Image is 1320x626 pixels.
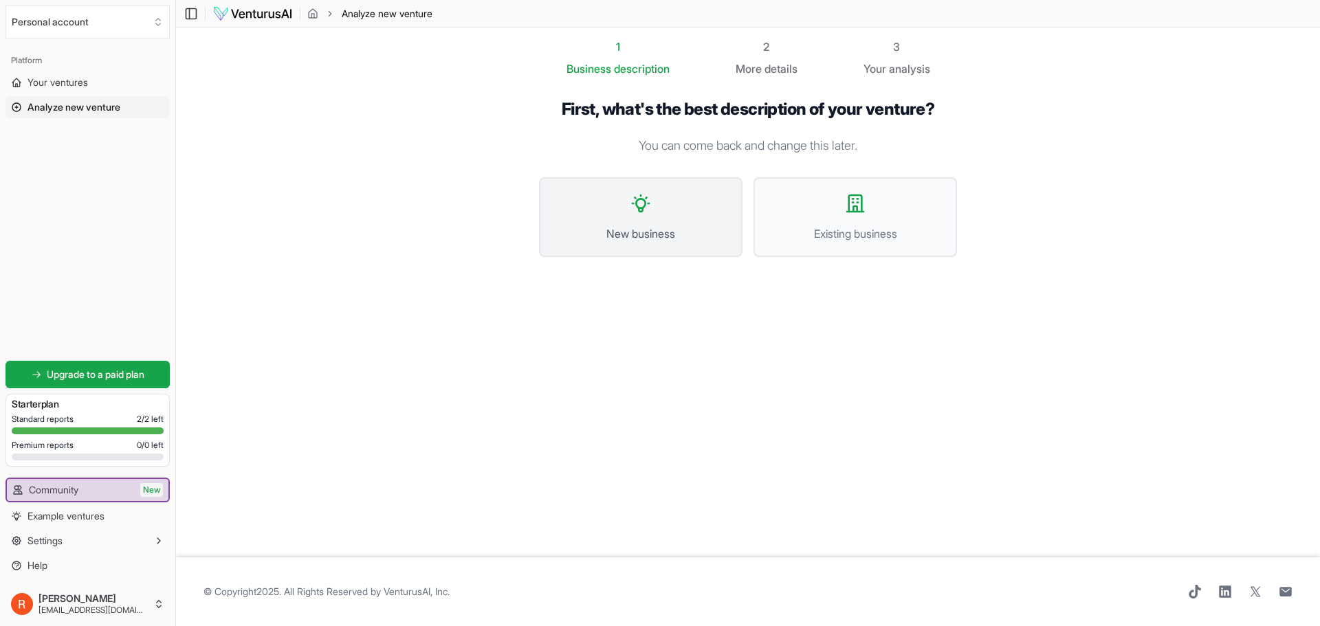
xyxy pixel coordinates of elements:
[736,60,762,77] span: More
[11,593,33,615] img: ACg8ocJeMTRJ1ck2T7hmswXQY9gEoONBX1DyDUbZdGD9THlEvXz-tQ=s96-c
[12,440,74,451] span: Premium reports
[614,62,670,76] span: description
[5,555,170,577] a: Help
[12,397,164,411] h3: Starter plan
[384,585,448,597] a: VenturusAI, Inc
[5,49,170,71] div: Platform
[5,96,170,118] a: Analyze new venture
[764,62,797,76] span: details
[27,509,104,523] span: Example ventures
[566,38,670,55] div: 1
[27,559,47,572] span: Help
[212,5,293,22] img: logo
[137,414,164,425] span: 2 / 2 left
[769,225,942,242] span: Existing business
[38,592,148,605] span: [PERSON_NAME]
[5,5,170,38] button: Select an organization
[140,483,163,497] span: New
[539,136,957,155] p: You can come back and change this later.
[29,483,78,497] span: Community
[554,225,727,242] span: New business
[307,7,432,21] nav: breadcrumb
[5,588,170,621] button: [PERSON_NAME][EMAIL_ADDRESS][DOMAIN_NAME]
[889,62,930,76] span: analysis
[27,100,120,114] span: Analyze new venture
[863,38,930,55] div: 3
[863,60,886,77] span: Your
[539,177,742,257] button: New business
[12,414,74,425] span: Standard reports
[27,534,63,548] span: Settings
[137,440,164,451] span: 0 / 0 left
[27,76,88,89] span: Your ventures
[5,505,170,527] a: Example ventures
[38,605,148,616] span: [EMAIL_ADDRESS][DOMAIN_NAME]
[753,177,957,257] button: Existing business
[566,60,611,77] span: Business
[203,585,450,599] span: © Copyright 2025 . All Rights Reserved by .
[47,368,144,381] span: Upgrade to a paid plan
[342,7,432,21] span: Analyze new venture
[5,71,170,93] a: Your ventures
[7,479,168,501] a: CommunityNew
[5,530,170,552] button: Settings
[539,99,957,120] h1: First, what's the best description of your venture?
[736,38,797,55] div: 2
[5,361,170,388] a: Upgrade to a paid plan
